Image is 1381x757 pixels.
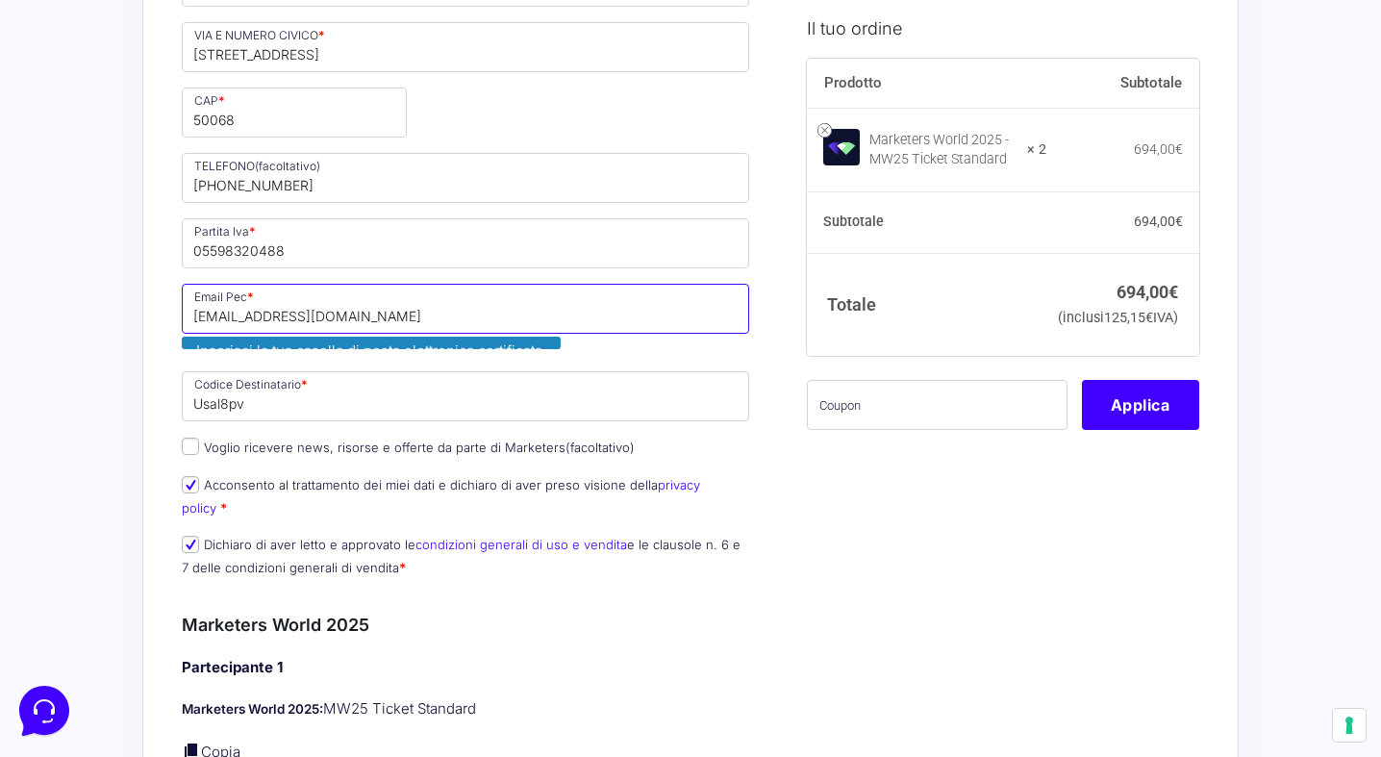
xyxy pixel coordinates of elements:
button: Applica [1082,380,1199,430]
input: TELEFONO [182,153,749,203]
p: Aiuto [296,607,324,624]
p: MW25 Ticket Standard [182,698,749,720]
input: Codice Destinatario * [182,371,749,421]
input: Email Pec * [182,284,749,334]
th: Subtotale [1046,58,1199,108]
small: (inclusi IVA) [1058,309,1178,325]
input: Cerca un articolo... [43,280,314,299]
span: Inizia una conversazione [125,173,284,189]
th: Totale [807,253,1046,356]
span: € [1175,140,1183,156]
h4: Partecipante 1 [182,657,749,679]
img: dark [92,108,131,146]
a: privacy policy [182,477,700,515]
label: Acconsento al trattamento dei miei dati e dichiaro di aver preso visione della [182,477,700,515]
label: Dichiaro di aver letto e approvato le e le clausole n. 6 e 7 delle condizioni generali di vendita [182,537,741,574]
h3: Marketers World 2025 [182,612,749,638]
p: Messaggi [166,607,218,624]
a: condizioni generali di uso e vendita [415,537,627,552]
span: (facoltativo) [565,440,635,455]
th: Prodotto [807,58,1046,108]
input: Dichiaro di aver letto e approvato lecondizioni generali di uso e venditae le clausole n. 6 e 7 d... [182,536,199,553]
iframe: Customerly Messenger Launcher [15,682,73,740]
span: € [1168,281,1178,301]
input: Acconsento al trattamento dei miei dati e dichiaro di aver preso visione dellaprivacy policy [182,476,199,493]
img: dark [31,108,69,146]
input: Voglio ricevere news, risorse e offerte da parte di Marketers(facoltativo) [182,438,199,455]
img: Marketers World 2025 - MW25 Ticket Standard [823,128,860,164]
label: Voglio ricevere news, risorse e offerte da parte di Marketers [182,440,635,455]
bdi: 694,00 [1134,214,1183,229]
span: Trova una risposta [31,239,150,254]
bdi: 694,00 [1134,140,1183,156]
p: Home [58,607,90,624]
input: CAP * [182,88,407,138]
button: Home [15,580,134,624]
button: Inizia una conversazione [31,162,354,200]
input: Coupon [807,380,1067,430]
button: Messaggi [134,580,252,624]
h2: Ciao da Marketers 👋 [15,15,323,46]
div: Marketers World 2025 - MW25 Ticket Standard [869,130,1015,168]
th: Subtotale [807,191,1046,253]
button: Le tue preferenze relative al consenso per le tecnologie di tracciamento [1333,709,1366,742]
span: Inserisci la tua casella di posta elettronica certificata. [182,337,561,349]
strong: Marketers World 2025: [182,701,323,717]
strong: × 2 [1027,139,1046,159]
span: € [1175,214,1183,229]
input: VIA E NUMERO CIVICO * [182,22,749,72]
span: € [1145,309,1153,325]
button: Aiuto [251,580,369,624]
a: Apri Centro Assistenza [205,239,354,254]
span: Le tue conversazioni [31,77,163,92]
img: dark [62,108,100,146]
bdi: 694,00 [1117,281,1178,301]
h3: Il tuo ordine [807,14,1199,40]
span: 125,15 [1104,309,1153,325]
input: Inserisci soltanto il numero di Partita IVA senza prefisso IT * [182,218,749,268]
